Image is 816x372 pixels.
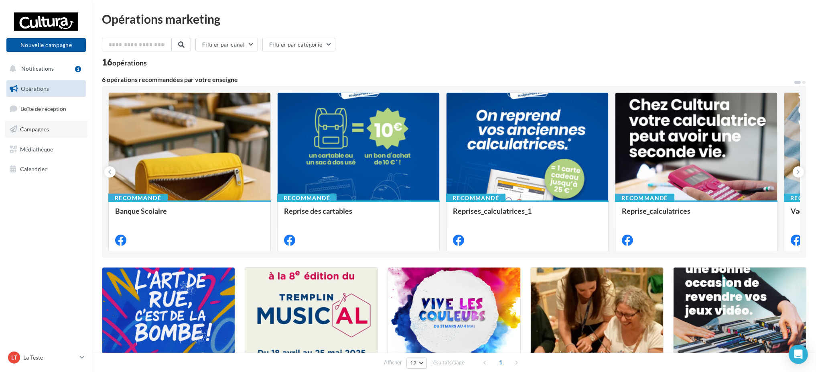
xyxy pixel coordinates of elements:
[384,359,402,366] span: Afficher
[410,360,417,366] span: 12
[431,359,465,366] span: résultats/page
[23,354,77,362] p: La Teste
[21,85,49,92] span: Opérations
[20,126,49,133] span: Campagnes
[20,105,66,112] span: Boîte de réception
[789,345,808,364] div: Open Intercom Messenger
[195,38,258,51] button: Filtrer par canal
[102,58,147,67] div: 16
[102,13,806,25] div: Opérations marketing
[11,354,17,362] span: LT
[453,207,602,223] div: Reprises_calculatrices_1
[262,38,335,51] button: Filtrer par catégorie
[21,65,54,72] span: Notifications
[5,121,87,138] a: Campagnes
[5,161,87,178] a: Calendrier
[277,194,337,202] div: Recommandé
[102,76,794,83] div: 6 opérations recommandées par votre enseigne
[20,166,47,172] span: Calendrier
[75,66,81,72] div: 1
[5,100,87,117] a: Boîte de réception
[615,194,674,202] div: Recommandé
[622,207,771,223] div: Reprise_calculatrices
[494,356,507,369] span: 1
[112,59,147,66] div: opérations
[5,60,84,77] button: Notifications 1
[5,80,87,97] a: Opérations
[406,358,427,369] button: 12
[108,194,168,202] div: Recommandé
[5,141,87,158] a: Médiathèque
[446,194,505,202] div: Recommandé
[115,207,264,223] div: Banque Scolaire
[6,38,86,52] button: Nouvelle campagne
[20,145,53,152] span: Médiathèque
[6,350,86,365] a: LT La Teste
[284,207,433,223] div: Reprise des cartables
